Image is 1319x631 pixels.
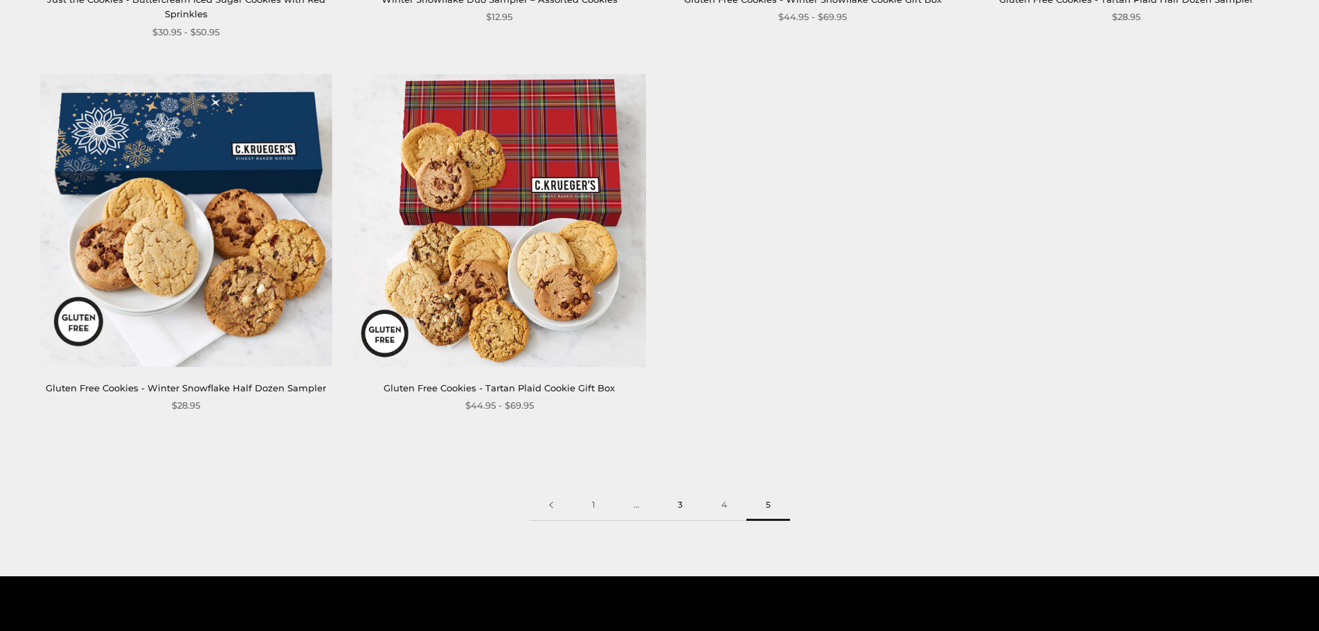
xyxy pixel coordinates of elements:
[573,490,614,521] a: 1
[1112,10,1140,24] span: $28.95
[11,578,143,620] iframe: Sign Up via Text for Offers
[465,398,534,413] span: $44.95 - $69.95
[530,490,573,521] a: Previous page
[384,382,615,393] a: Gluten Free Cookies - Tartan Plaid Cookie Gift Box
[778,10,847,24] span: $44.95 - $69.95
[746,490,790,521] span: 5
[614,490,658,521] span: …
[46,382,326,393] a: Gluten Free Cookies - Winter Snowflake Half Dozen Sampler
[658,490,702,521] a: 3
[40,74,332,366] img: Gluten Free Cookies - Winter Snowflake Half Dozen Sampler
[353,74,645,366] img: Gluten Free Cookies - Tartan Plaid Cookie Gift Box
[152,25,219,39] span: $30.95 - $50.95
[172,398,200,413] span: $28.95
[486,10,512,24] span: $12.95
[702,490,746,521] a: 4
